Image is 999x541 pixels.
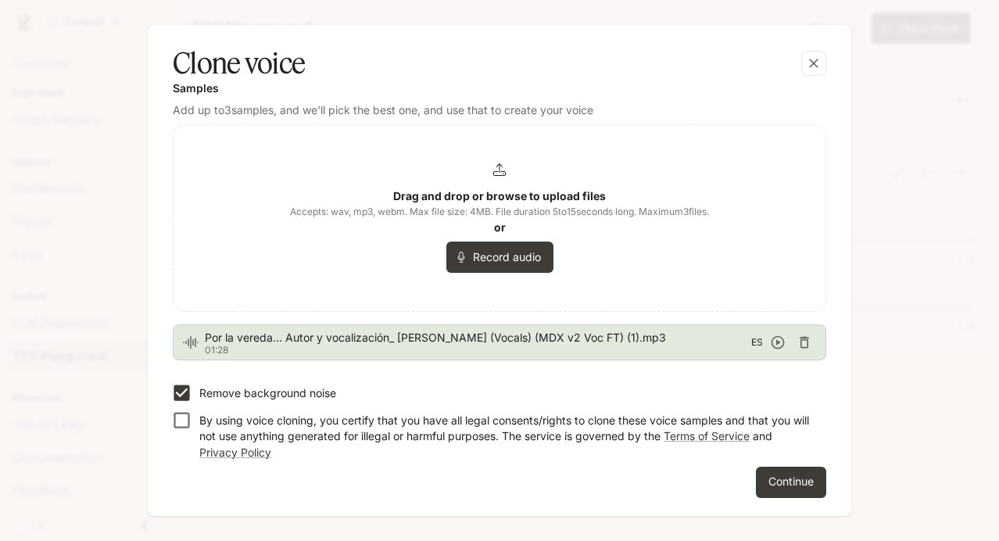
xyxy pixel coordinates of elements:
[290,204,709,220] span: Accepts: wav, mp3, webm. Max file size: 4MB. File duration 5 to 15 seconds long. Maximum 3 files.
[199,413,814,460] p: By using voice cloning, you certify that you have all legal consents/rights to clone these voice ...
[756,467,826,498] button: Continue
[173,102,826,118] p: Add up to 3 samples, and we'll pick the best one, and use that to create your voice
[446,242,553,273] button: Record audio
[751,335,763,350] span: ES
[173,44,305,83] h5: Clone voice
[205,346,751,355] p: 01:28
[199,385,336,401] p: Remove background noise
[205,330,751,346] span: Por la vereda... Autor y vocalización_ [PERSON_NAME] (Vocals) (MDX v2 Voc FT) (1).mp3
[494,220,506,234] b: or
[393,189,606,202] b: Drag and drop or browse to upload files
[199,446,271,459] a: Privacy Policy
[664,429,750,442] a: Terms of Service
[173,81,826,96] h6: Samples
